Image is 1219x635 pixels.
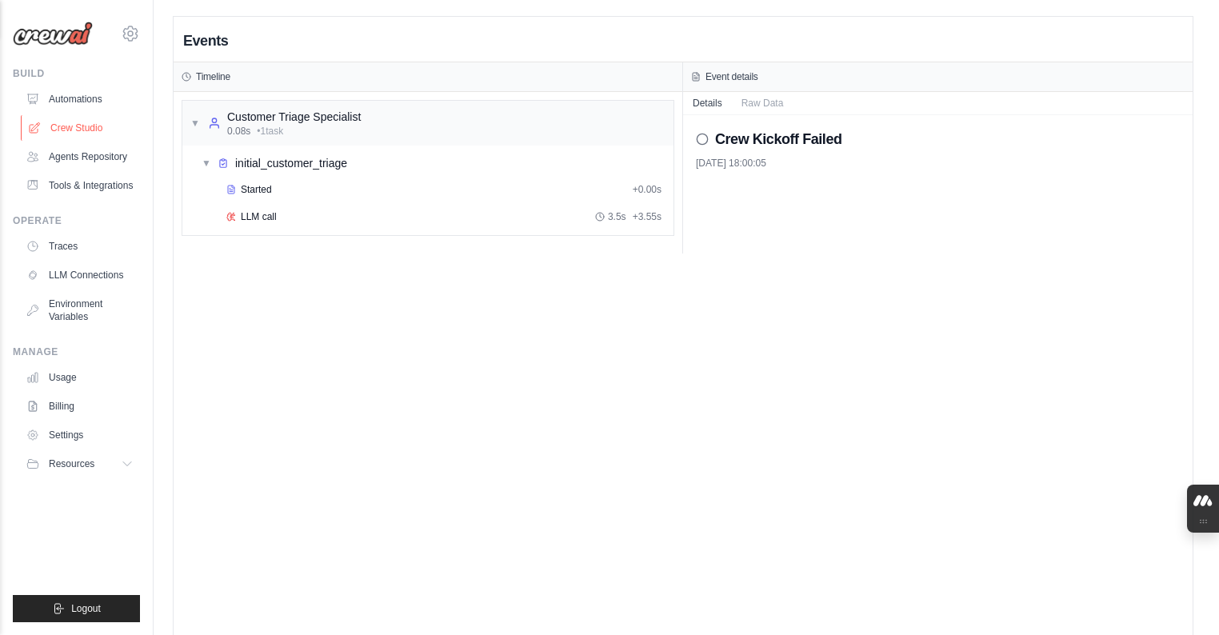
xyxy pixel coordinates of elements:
button: Details [683,92,732,114]
span: LLM call [241,210,277,223]
img: Logo [13,22,93,46]
span: Started [241,183,272,196]
h3: Timeline [196,70,230,83]
button: Resources [19,451,140,477]
a: Automations [19,86,140,112]
iframe: Chat Widget [1139,558,1219,635]
div: [DATE] 18:00:05 [696,157,1180,170]
span: + 0.00s [633,183,661,196]
span: Logout [71,602,101,615]
span: ▼ [202,157,211,170]
a: Agents Repository [19,144,140,170]
h2: Events [183,30,228,52]
div: Build [13,67,140,80]
span: • 1 task [257,125,283,138]
a: Crew Studio [21,115,142,141]
a: Tools & Integrations [19,173,140,198]
span: initial_customer_triage [235,155,347,171]
a: Traces [19,234,140,259]
a: Settings [19,422,140,448]
span: Resources [49,457,94,470]
div: Manage [13,345,140,358]
button: Raw Data [732,92,793,114]
button: Logout [13,595,140,622]
a: Environment Variables [19,291,140,329]
span: 0.08s [227,125,250,138]
h2: Crew Kickoff Failed [715,128,842,150]
div: Customer Triage Specialist [227,109,361,125]
a: Usage [19,365,140,390]
h3: Event details [705,70,758,83]
span: ▼ [190,117,200,130]
span: + 3.55s [633,210,661,223]
a: LLM Connections [19,262,140,288]
div: Operate [13,214,140,227]
span: 3.5s [608,210,626,223]
a: Billing [19,393,140,419]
